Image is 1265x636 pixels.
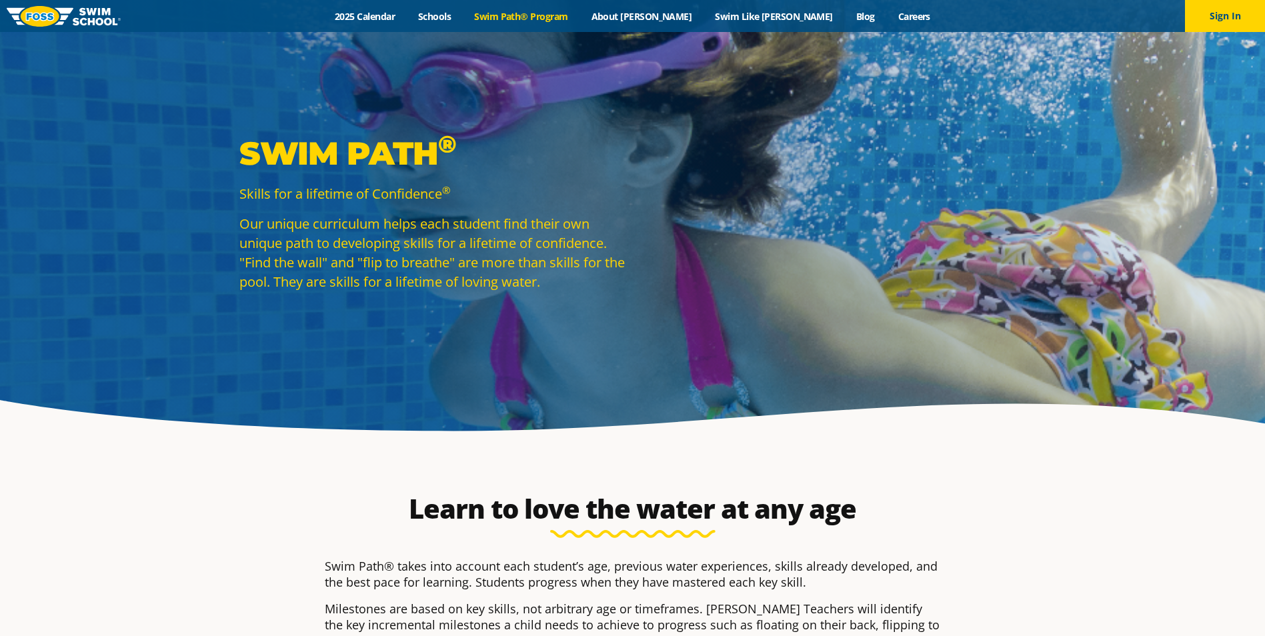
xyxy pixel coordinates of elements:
[579,10,704,23] a: About [PERSON_NAME]
[323,10,407,23] a: 2025 Calendar
[325,558,941,590] p: Swim Path® takes into account each student’s age, previous water experiences, skills already deve...
[239,184,626,203] p: Skills for a lifetime of Confidence
[318,493,948,525] h2: Learn to love the water at any age
[7,6,121,27] img: FOSS Swim School Logo
[407,10,463,23] a: Schools
[442,183,450,197] sup: ®
[704,10,845,23] a: Swim Like [PERSON_NAME]
[844,10,886,23] a: Blog
[463,10,579,23] a: Swim Path® Program
[438,129,456,159] sup: ®
[239,214,626,291] p: Our unique curriculum helps each student find their own unique path to developing skills for a li...
[239,133,626,173] p: Swim Path
[886,10,942,23] a: Careers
